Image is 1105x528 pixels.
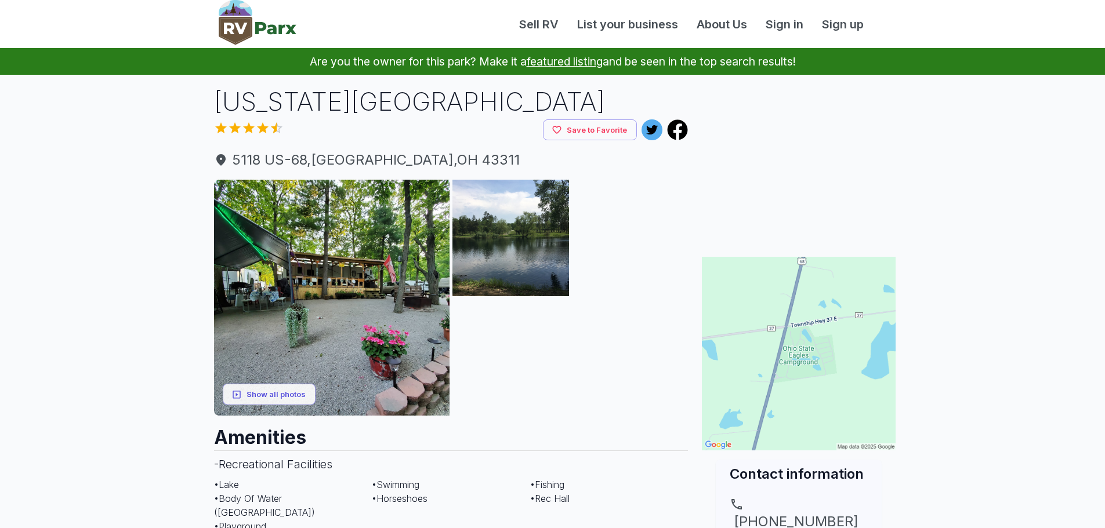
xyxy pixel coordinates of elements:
[813,16,873,33] a: Sign up
[530,479,564,490] span: • Fishing
[14,48,1091,75] p: Are you the owner for this park? Make it a and be seen in the top search results!
[687,16,756,33] a: About Us
[214,479,239,490] span: • Lake
[214,150,689,170] span: 5118 US-68 , [GEOGRAPHIC_DATA] , OH 43311
[372,479,419,490] span: • Swimming
[527,54,603,68] a: featured listing
[568,16,687,33] a: List your business
[214,416,689,450] h2: Amenities
[214,450,689,478] h3: - Recreational Facilities
[452,180,569,296] img: AAcXr8ouImE_zDKsJ5nOGA1yahQC93x-UqPPaasoAR2o_M1M-ziWU0t6jlvjKW8imI4dcDjqnJSQiTqnjPqYUk46FT88OLvTo...
[530,493,570,504] span: • Rec Hall
[543,119,637,141] button: Save to Favorite
[702,84,896,229] iframe: Advertisement
[214,150,689,170] a: 5118 US-68,[GEOGRAPHIC_DATA],OH 43311
[214,493,315,518] span: • Body Of Water ([GEOGRAPHIC_DATA])
[730,464,868,483] h2: Contact information
[372,493,427,504] span: • Horseshoes
[214,84,689,119] h1: [US_STATE][GEOGRAPHIC_DATA]
[572,180,689,296] img: AAcXr8oPYBhsqMtzliF2AsDRxSBfW0V37iAtzKcnoA-Ji7gDscLYdmUkISNmKfXBGavcO74ZKk0rR8ZTH_jfVsgMNszyTOdJi...
[214,180,450,416] img: AAcXr8qba-R_0Vn2tFLWbjRHON2iyAiJnOgE4de_ugUGRizcFiHHtbxUoGeuW9IZQNkHt_ilULRbLewLlZSqU6mO9Ce8Bwz6O...
[756,16,813,33] a: Sign in
[452,299,569,416] img: AAcXr8oiZYWI_m4N7EtMcXmxmqjIeYy9Z-d639LtFK6sTN8liD9X1S9MGEqVOQjf7sCwCvXw9oFjY37MZPTfVWuzc8ys6iZ-4...
[223,384,316,405] button: Show all photos
[572,299,689,416] img: AAcXr8rjC64fIkmDNYVasqGrFl0DgnjrSNdqaQ7hzmIfXnFJXmgIbsgdD9041gjJxr5nrSVSqxEMrDWTrxdxSst_bRI7DcezR...
[510,16,568,33] a: Sell RV
[702,257,896,450] img: Map for Ohio State Eagles Recreation Park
